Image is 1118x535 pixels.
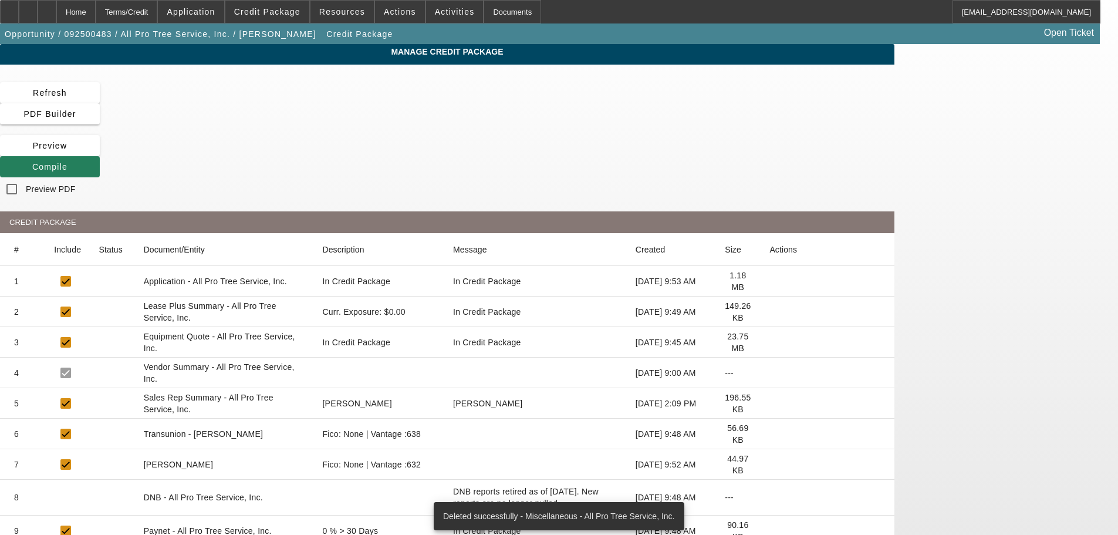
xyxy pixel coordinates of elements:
[434,502,680,530] div: Deleted successfully - Miscellaneous - All Pro Tree Service, Inc.
[9,47,886,56] span: Manage Credit Package
[626,388,715,419] mat-cell: [DATE] 2:09 PM
[23,109,76,119] span: PDF Builder
[234,7,300,16] span: Credit Package
[626,480,715,516] mat-cell: [DATE] 9:48 AM
[167,7,215,16] span: Application
[32,162,67,171] span: Compile
[447,388,626,419] mat-cell: Mansfield, Jeff
[626,358,715,388] mat-cell: [DATE] 9:00 AM
[375,1,425,23] button: Actions
[447,358,626,388] mat-cell: null
[715,449,760,480] mat-cell: 44.97 KB
[313,358,447,388] mat-cell: null
[715,297,760,327] mat-cell: 149.26 KB
[319,7,365,16] span: Resources
[447,266,626,297] mat-cell: In Credit Package
[134,233,313,266] mat-header-cell: Document/Entity
[426,1,484,23] button: Activities
[313,388,447,419] mat-cell: Mansfield, Jeff
[134,388,313,419] mat-cell: Sales Rep Summary - All Pro Tree Service, Inc.
[626,297,715,327] mat-cell: [DATE] 9:49 AM
[626,449,715,480] mat-cell: [DATE] 9:52 AM
[89,233,134,266] mat-header-cell: Status
[626,327,715,358] mat-cell: [DATE] 9:45 AM
[134,266,313,297] mat-cell: Application - All Pro Tree Service, Inc.
[715,480,760,516] mat-cell: ---
[225,1,309,23] button: Credit Package
[23,183,75,195] label: Preview PDF
[447,233,626,266] mat-header-cell: Message
[33,88,67,97] span: Refresh
[447,480,626,516] mat-cell: DNB reports retired as of June 26, 2025. New reports are no longer pulled.
[134,419,313,449] mat-cell: Transunion - [PERSON_NAME]
[447,297,626,327] mat-cell: In Credit Package
[626,419,715,449] mat-cell: [DATE] 9:48 AM
[45,233,89,266] mat-header-cell: Include
[715,419,760,449] mat-cell: 56.69 KB
[1039,23,1099,43] a: Open Ticket
[447,327,626,358] mat-cell: In Credit Package
[134,449,313,480] mat-cell: [PERSON_NAME]
[313,297,447,327] mat-cell: Curr. Exposure: $0.00
[313,419,447,449] mat-cell: Fico: None | Vantage :638
[715,358,760,388] mat-cell: ---
[626,266,715,297] mat-cell: [DATE] 9:53 AM
[313,233,447,266] mat-header-cell: Description
[134,297,313,327] mat-cell: Lease Plus Summary - All Pro Tree Service, Inc.
[715,327,760,358] mat-cell: 23.75 MB
[5,29,316,39] span: Opportunity / 092500483 / All Pro Tree Service, Inc. / [PERSON_NAME]
[760,233,894,266] mat-header-cell: Actions
[715,233,760,266] mat-header-cell: Size
[326,29,393,39] span: Credit Package
[313,266,447,297] mat-cell: In Credit Package
[134,480,313,516] mat-cell: DNB - All Pro Tree Service, Inc.
[323,23,396,45] button: Credit Package
[435,7,475,16] span: Activities
[715,266,760,297] mat-cell: 1.18 MB
[310,1,374,23] button: Resources
[626,233,715,266] mat-header-cell: Created
[384,7,416,16] span: Actions
[313,327,447,358] mat-cell: In Credit Package
[134,327,313,358] mat-cell: Equipment Quote - All Pro Tree Service, Inc.
[134,358,313,388] mat-cell: Vendor Summary - All Pro Tree Service, Inc.
[33,141,67,150] span: Preview
[158,1,224,23] button: Application
[313,449,447,480] mat-cell: Fico: None | Vantage :632
[715,388,760,419] mat-cell: 196.55 KB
